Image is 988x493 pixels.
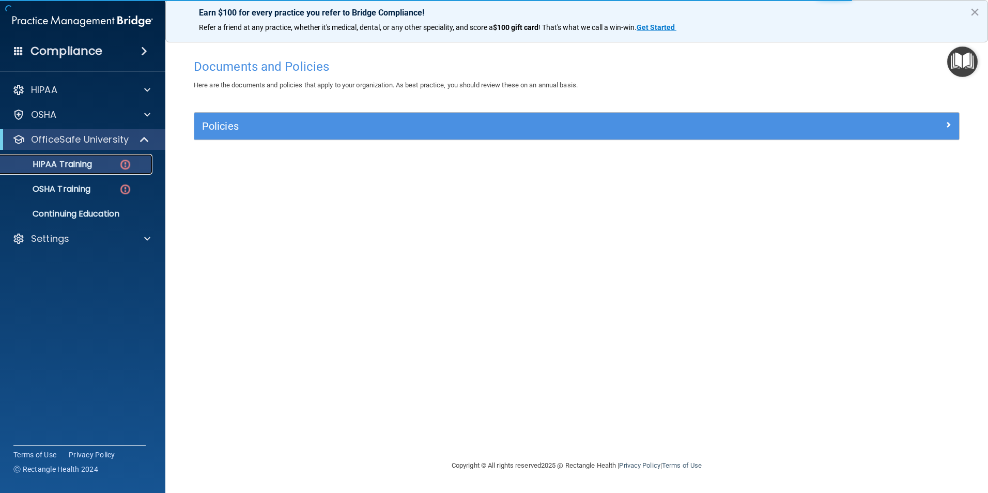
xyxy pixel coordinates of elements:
p: HIPAA Training [7,159,92,170]
h4: Documents and Policies [194,60,960,73]
p: OSHA Training [7,184,90,194]
a: HIPAA [12,84,150,96]
h5: Policies [202,120,760,132]
h4: Compliance [30,44,102,58]
a: Terms of Use [662,461,702,469]
p: HIPAA [31,84,57,96]
strong: $100 gift card [493,23,538,32]
button: Close [970,4,980,20]
div: Copyright © All rights reserved 2025 @ Rectangle Health | | [388,449,765,482]
a: Policies [202,118,951,134]
p: OfficeSafe University [31,133,129,146]
span: Ⓒ Rectangle Health 2024 [13,464,98,474]
p: OSHA [31,109,57,121]
a: Privacy Policy [619,461,660,469]
strong: Get Started [637,23,675,32]
p: Settings [31,233,69,245]
button: Open Resource Center [947,47,978,77]
a: Terms of Use [13,450,56,460]
p: Earn $100 for every practice you refer to Bridge Compliance! [199,8,954,18]
a: OSHA [12,109,150,121]
p: Continuing Education [7,209,148,219]
span: ! That's what we call a win-win. [538,23,637,32]
a: OfficeSafe University [12,133,150,146]
img: danger-circle.6113f641.png [119,158,132,171]
a: Privacy Policy [69,450,115,460]
span: Refer a friend at any practice, whether it's medical, dental, or any other speciality, and score a [199,23,493,32]
img: PMB logo [12,11,153,32]
a: Get Started [637,23,676,32]
span: Here are the documents and policies that apply to your organization. As best practice, you should... [194,81,578,89]
a: Settings [12,233,150,245]
img: danger-circle.6113f641.png [119,183,132,196]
